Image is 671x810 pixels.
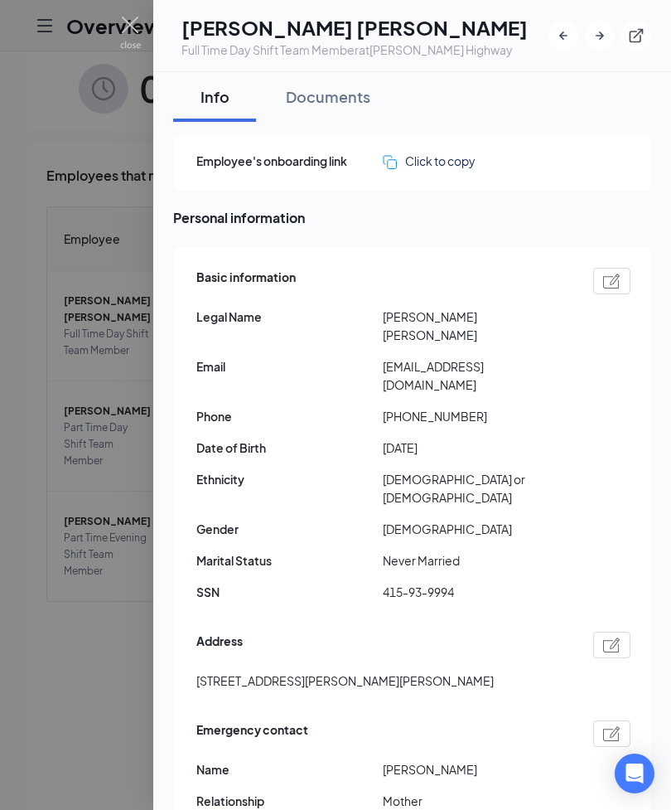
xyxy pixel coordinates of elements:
span: Gender [196,520,383,538]
h1: [PERSON_NAME] [PERSON_NAME] [181,13,528,41]
div: Info [190,86,239,107]
button: ArrowRight [585,21,615,51]
span: [DEMOGRAPHIC_DATA] or [DEMOGRAPHIC_DATA] [383,470,569,507]
span: Date of Birth [196,439,383,457]
span: Address [196,632,243,658]
span: [STREET_ADDRESS][PERSON_NAME][PERSON_NAME] [196,672,494,690]
span: Name [196,760,383,778]
button: ArrowLeftNew [548,21,578,51]
span: [PERSON_NAME] [383,760,569,778]
span: [PHONE_NUMBER] [383,407,569,425]
button: ExternalLink [621,21,651,51]
span: Relationship [196,792,383,810]
div: Open Intercom Messenger [615,754,654,793]
svg: ArrowRight [591,27,608,44]
span: [EMAIL_ADDRESS][DOMAIN_NAME] [383,357,569,394]
div: Full Time Day Shift Team Member at [PERSON_NAME] Highway [181,41,528,58]
button: Click to copy [383,152,475,170]
span: [DATE] [383,439,569,457]
span: Phone [196,407,383,425]
span: Personal information [173,207,651,228]
span: Legal Name [196,308,383,326]
span: [DEMOGRAPHIC_DATA] [383,520,569,538]
img: click-to-copy.71757273a98fde459dfc.svg [383,155,397,169]
div: Documents [286,86,370,107]
span: Emergency contact [196,720,308,747]
span: SSN [196,583,383,601]
span: Employee's onboarding link [196,152,383,170]
span: Marital Status [196,551,383,570]
span: Never Married [383,551,569,570]
span: Basic information [196,268,296,294]
span: Email [196,357,383,376]
svg: ExternalLink [628,27,644,44]
svg: ArrowLeftNew [555,27,572,44]
span: 415-93-9994 [383,583,569,601]
span: [PERSON_NAME] [PERSON_NAME] [383,308,569,344]
span: Mother [383,792,569,810]
span: Ethnicity [196,470,383,488]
